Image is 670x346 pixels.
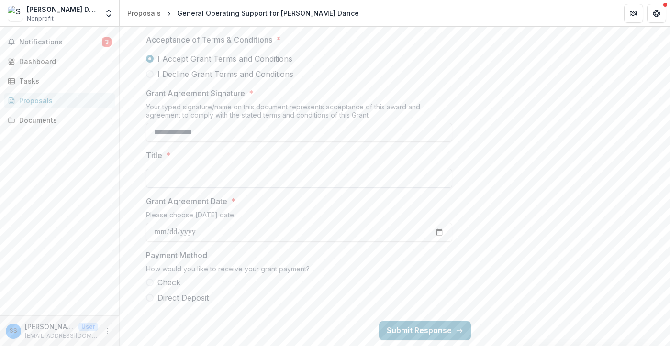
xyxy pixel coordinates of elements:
span: Nonprofit [27,14,54,23]
div: How would you like to receive your grant payment? [146,265,452,277]
button: Submit Response [379,321,471,340]
a: Documents [4,112,115,128]
div: Proposals [19,96,108,106]
div: [PERSON_NAME] Dance [27,4,98,14]
button: Get Help [647,4,666,23]
button: More [102,325,113,337]
div: Documents [19,115,108,125]
a: Proposals [123,6,165,20]
div: General Operating Support for [PERSON_NAME] Dance [177,8,359,18]
div: Please choose [DATE] date. [146,211,452,223]
p: [EMAIL_ADDRESS][DOMAIN_NAME] [25,332,98,340]
span: Direct Deposit [157,292,209,303]
a: Dashboard [4,54,115,69]
p: [PERSON_NAME] [25,322,75,332]
div: Shana Simmons [10,328,17,334]
p: Grant Agreement Signature [146,87,245,99]
span: Notifications [19,38,102,46]
p: Payment Method [146,249,207,261]
div: Dashboard [19,56,108,66]
nav: breadcrumb [123,6,363,20]
span: Check [157,277,180,288]
span: 3 [102,37,112,47]
span: I Decline Grant Terms and Conditions [157,68,293,80]
button: Open entity switcher [102,4,115,23]
p: Grant Agreement Date [146,195,227,207]
img: Shana Simmons Dance [8,6,23,21]
div: Tasks [19,76,108,86]
a: Proposals [4,93,115,108]
p: Acceptance of Terms & Conditions [146,34,272,45]
button: Notifications3 [4,34,115,50]
a: Tasks [4,73,115,89]
p: Title [146,150,162,161]
button: Partners [624,4,643,23]
div: Your typed signature/name on this document represents acceptance of this award and agreement to c... [146,103,452,123]
span: I Accept Grant Terms and Conditions [157,53,292,65]
div: Proposals [127,8,161,18]
p: User [78,323,98,331]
